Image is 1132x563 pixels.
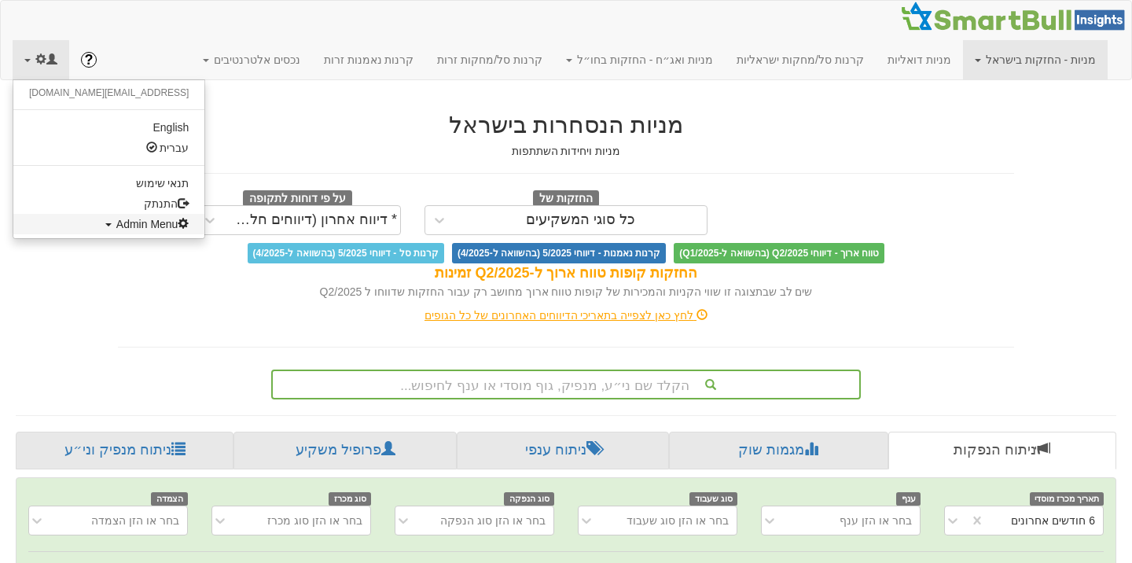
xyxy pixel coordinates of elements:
[243,190,352,208] span: על פי דוחות לתקופה
[16,432,233,469] a: ניתוח מנפיק וני״ע
[674,243,884,263] span: טווח ארוך - דיווחי Q2/2025 (בהשוואה ל-Q1/2025)
[267,513,362,528] div: בחר או הזן סוג מכרז
[233,432,456,469] a: פרופיל משקיע
[669,432,888,469] a: מגמות שוק
[69,40,108,79] a: ?
[725,40,876,79] a: קרנות סל/מחקות ישראליות
[248,243,444,263] span: קרנות סל - דיווחי 5/2025 (בהשוואה ל-4/2025)
[840,513,912,528] div: בחר או הזן ענף
[273,371,859,398] div: הקלד שם ני״ע, מנפיק, גוף מוסדי או ענף לחיפוש...
[228,212,398,228] div: * דיווח אחרון (דיווחים חלקיים)
[452,243,666,263] span: קרנות נאמנות - דיווחי 5/2025 (בהשוואה ל-4/2025)
[191,40,312,79] a: נכסים אלטרנטיבים
[13,193,204,214] a: התנתק
[13,138,204,158] a: עברית
[533,190,599,208] span: החזקות של
[329,492,371,506] span: סוג מכרז
[900,1,1131,32] img: Smartbull
[554,40,725,79] a: מניות ואג״ח - החזקות בחו״ל
[118,112,1014,138] h2: מניות הנסחרות בישראל
[84,52,93,68] span: ?
[425,40,554,79] a: קרנות סל/מחקות זרות
[689,492,737,506] span: סוג שעבוד
[1030,492,1104,506] span: תאריך מכרז מוסדי
[13,84,204,102] li: [EMAIL_ADDRESS][DOMAIN_NAME]
[876,40,963,79] a: מניות דואליות
[440,513,546,528] div: בחר או הזן סוג הנפקה
[1011,513,1095,528] div: 6 חודשים אחרונים
[312,40,426,79] a: קרנות נאמנות זרות
[13,117,204,138] a: English
[116,218,189,230] span: Admin Menu
[896,492,921,506] span: ענף
[526,212,635,228] div: כל סוגי המשקיעים
[118,145,1014,157] h5: מניות ויחידות השתתפות
[118,284,1014,300] div: שים לב שבתצוגה זו שווי הקניות והמכירות של קופות טווח ארוך מחושב רק עבור החזקות שדווחו ל Q2/2025
[106,307,1026,323] div: לחץ כאן לצפייה בתאריכי הדיווחים האחרונים של כל הגופים
[888,432,1116,469] a: ניתוח הנפקות
[504,492,554,506] span: סוג הנפקה
[13,214,204,234] a: Admin Menu
[91,513,179,528] div: בחר או הזן הצמדה
[118,263,1014,284] div: החזקות קופות טווח ארוך ל-Q2/2025 זמינות
[963,40,1108,79] a: מניות - החזקות בישראל
[13,173,204,193] a: תנאי שימוש
[151,492,188,506] span: הצמדה
[457,432,669,469] a: ניתוח ענפי
[627,513,729,528] div: בחר או הזן סוג שעבוד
